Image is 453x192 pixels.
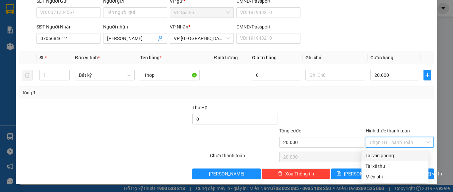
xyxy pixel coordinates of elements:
[285,170,314,177] span: Xóa Thông tin
[214,55,237,60] span: Định lượng
[158,36,163,41] span: user-add
[209,170,244,177] span: [PERSON_NAME]
[22,70,32,80] button: delete
[252,70,300,80] input: 0
[170,24,188,29] span: VP Nhận
[278,171,283,176] span: delete
[22,89,175,96] div: Tổng: 1
[366,128,410,133] label: Hình thức thanh toán
[365,152,424,159] div: Tại văn phòng
[365,173,424,180] div: Miễn phí
[140,70,200,80] input: VD: Bàn, Ghế
[140,55,162,60] span: Tên hàng
[38,16,43,21] span: environment
[423,70,431,80] button: plus
[331,168,382,179] button: save[PERSON_NAME]
[39,55,45,60] span: SL
[344,170,379,177] span: [PERSON_NAME]
[174,33,230,43] span: VP Sài Gòn
[279,128,301,133] span: Tổng cước
[365,163,424,170] div: Tài xế thu
[383,168,434,179] button: printer[PERSON_NAME] và In
[192,168,260,179] button: [PERSON_NAME]
[3,15,126,31] li: [STREET_ADDRESS][PERSON_NAME]
[174,8,230,18] span: VP Giá Rai
[303,51,368,64] th: Ghi chú
[262,168,330,179] button: deleteXóa Thông tin
[38,32,43,38] span: phone
[192,105,208,110] span: Thu Hộ
[36,23,100,30] div: SĐT Người Nhận
[337,171,341,176] span: save
[370,55,393,60] span: Cước hàng
[103,23,167,30] div: Người nhận
[38,4,72,13] b: TRÍ NHÂN
[305,70,365,80] input: Ghi Chú
[424,72,431,78] span: plus
[209,152,279,164] div: Chưa thanh toán
[75,55,100,60] span: Đơn vị tính
[236,23,300,30] div: CMND/Passport
[79,70,131,80] span: Bất kỳ
[252,55,277,60] span: Giá trị hàng
[3,31,126,39] li: 0983 44 7777
[3,49,68,60] b: GỬI : VP Giá Rai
